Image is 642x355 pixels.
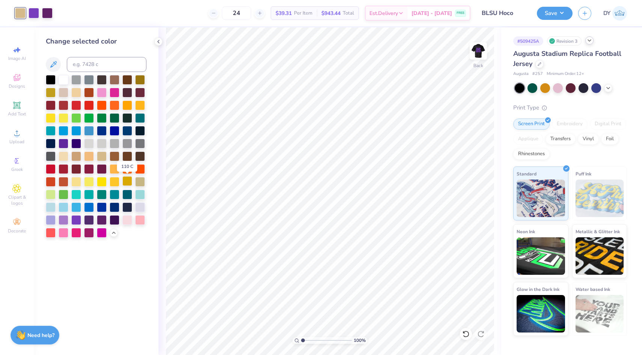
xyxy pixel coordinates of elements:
[547,71,584,77] span: Minimum Order: 12 +
[476,6,531,21] input: Untitled Design
[513,118,550,130] div: Screen Print
[473,62,483,69] div: Back
[576,295,624,333] img: Water based Ink
[222,6,251,20] input: – –
[369,9,398,17] span: Est. Delivery
[517,170,537,178] span: Standard
[411,9,452,17] span: [DATE] - [DATE]
[576,170,591,178] span: Puff Ink
[4,194,30,206] span: Clipart & logos
[513,103,627,112] div: Print Type
[513,49,621,68] span: Augusta Stadium Replica Football Jersey
[8,228,26,234] span: Decorate
[513,71,529,77] span: Augusta
[576,285,610,293] span: Water based Ink
[8,111,26,117] span: Add Text
[576,180,624,217] img: Puff Ink
[546,133,576,145] div: Transfers
[517,295,565,333] img: Glow in the Dark Ink
[601,133,619,145] div: Foil
[547,36,582,46] div: Revision 3
[276,9,292,17] span: $39.31
[517,285,559,293] span: Glow in the Dark Ink
[8,55,26,61] span: Image AI
[576,228,620,235] span: Metallic & Glitter Ink
[603,9,610,18] span: DY
[343,9,354,17] span: Total
[603,6,627,21] a: DY
[9,83,25,89] span: Designs
[578,133,599,145] div: Vinyl
[46,36,146,46] div: Change selected color
[552,118,588,130] div: Embroidery
[517,180,565,217] img: Standard
[590,118,626,130] div: Digital Print
[532,71,543,77] span: # 257
[576,237,624,275] img: Metallic & Glitter Ink
[294,9,312,17] span: Per Item
[457,10,464,16] span: FREE
[321,9,341,17] span: $943.44
[513,148,550,160] div: Rhinestones
[9,139,24,145] span: Upload
[537,7,573,20] button: Save
[354,337,366,344] span: 100 %
[612,6,627,21] img: Delyne Yonke Tapa
[517,228,535,235] span: Neon Ink
[117,161,137,172] div: 110 C
[11,166,23,172] span: Greek
[67,57,146,72] input: e.g. 7428 c
[517,237,565,275] img: Neon Ink
[513,133,543,145] div: Applique
[27,332,54,339] strong: Need help?
[471,43,486,58] img: Back
[513,36,543,46] div: # 509425A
